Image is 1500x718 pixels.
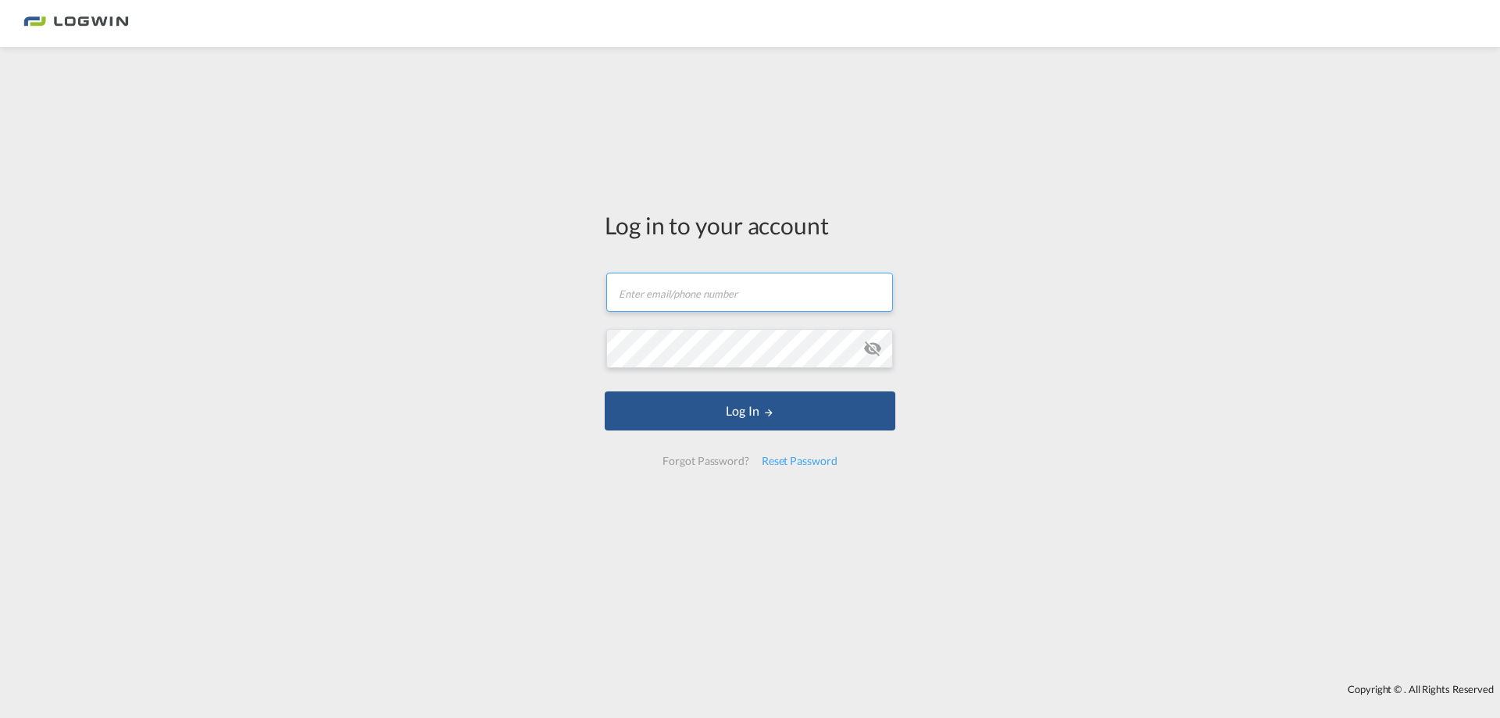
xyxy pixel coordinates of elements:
img: bc73a0e0d8c111efacd525e4c8ad7d32.png [23,6,129,41]
input: Enter email/phone number [606,273,893,312]
md-icon: icon-eye-off [863,339,882,358]
div: Log in to your account [605,209,895,241]
div: Forgot Password? [656,447,755,475]
button: LOGIN [605,391,895,430]
div: Reset Password [755,447,844,475]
